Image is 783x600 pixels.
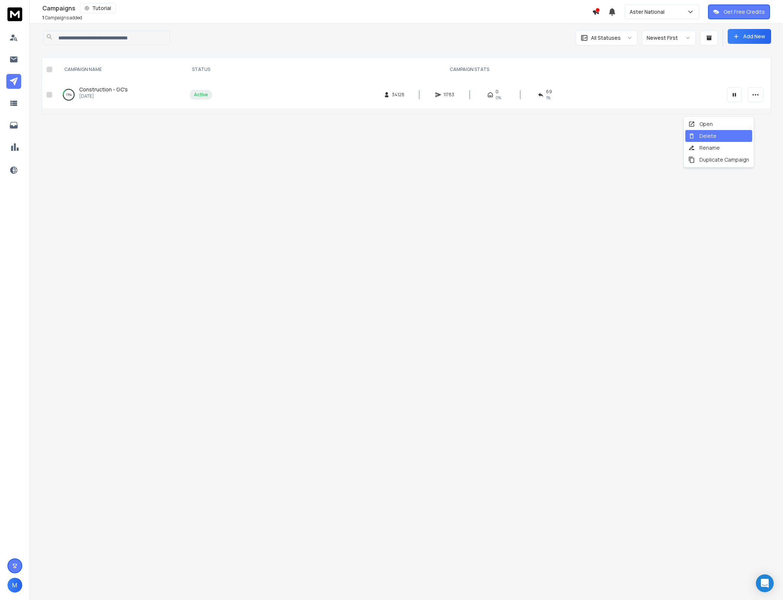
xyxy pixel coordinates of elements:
[688,156,749,163] div: Duplicate Campaign
[392,92,405,98] span: 34128
[546,95,550,101] span: 1 %
[591,34,621,42] p: All Statuses
[756,574,774,592] div: Open Intercom Messenger
[630,8,667,16] p: Aster National
[444,92,454,98] span: 11783
[42,14,44,21] span: 1
[66,91,72,98] p: 15 %
[42,15,82,21] p: Campaigns added
[728,29,771,44] button: Add New
[80,3,116,13] button: Tutorial
[194,92,208,98] div: Active
[7,578,22,593] button: M
[55,81,185,108] td: 15%Construction - GC's[DATE]
[546,89,552,95] span: 69
[642,30,696,45] button: Newest First
[217,58,722,81] th: CAMPAIGN STATS
[496,89,498,95] span: 0
[496,95,501,101] span: 0%
[79,93,128,99] p: [DATE]
[688,120,713,128] div: Open
[724,8,765,16] p: Get Free Credits
[42,3,592,13] div: Campaigns
[688,144,720,152] div: Rename
[688,132,717,140] div: Delete
[185,58,217,81] th: STATUS
[79,86,128,93] a: Construction - GC's
[55,58,185,81] th: CAMPAIGN NAME
[708,4,770,19] button: Get Free Credits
